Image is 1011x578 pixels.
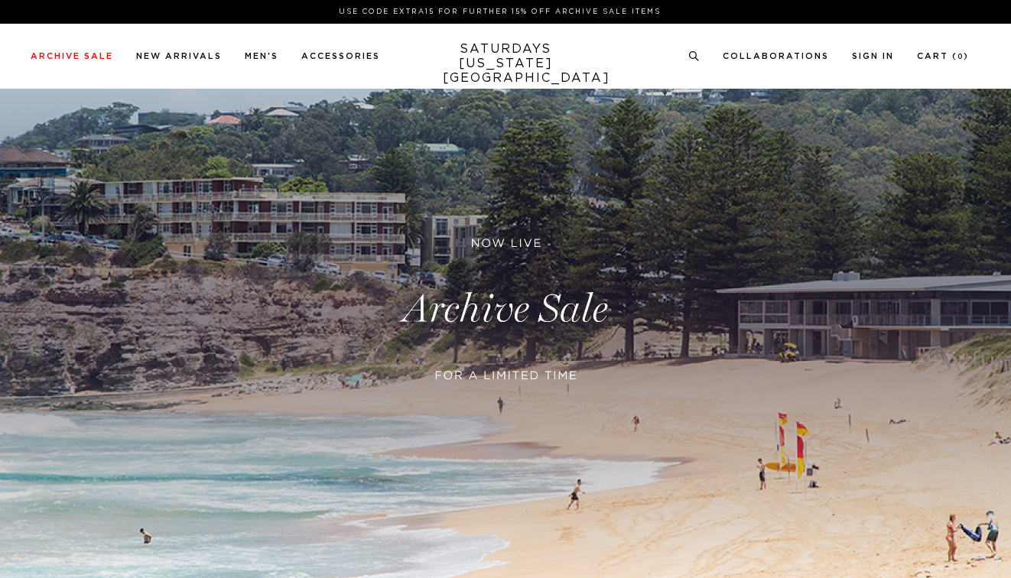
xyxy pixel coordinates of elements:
p: Use Code EXTRA15 for Further 15% Off Archive Sale Items [37,6,963,18]
a: Archive Sale [31,52,113,60]
a: Sign In [852,52,894,60]
a: New Arrivals [136,52,222,60]
a: Cart (0) [917,52,969,60]
a: Accessories [301,52,380,60]
a: SATURDAYS[US_STATE][GEOGRAPHIC_DATA] [443,42,569,86]
a: Men's [245,52,278,60]
a: Collaborations [723,52,829,60]
small: 0 [957,54,964,60]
